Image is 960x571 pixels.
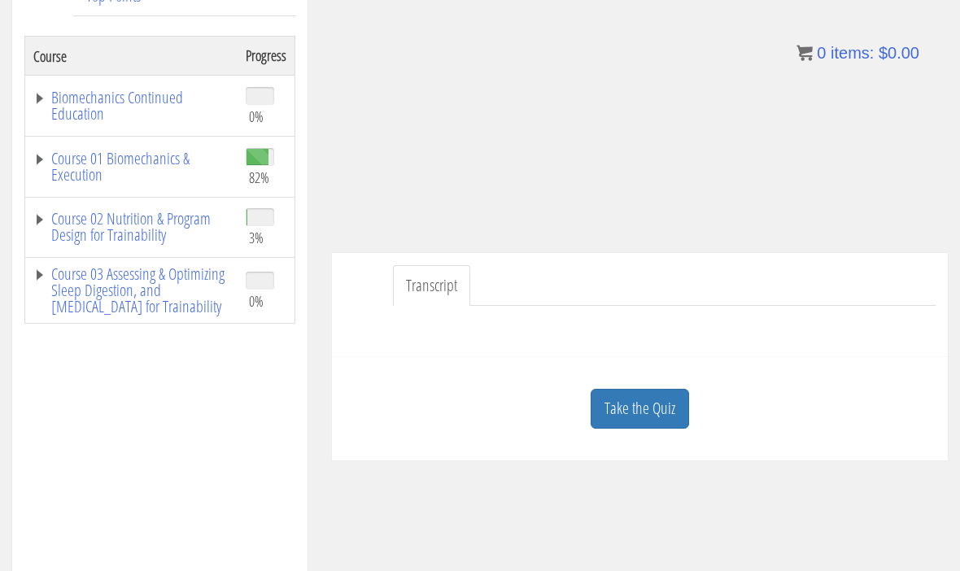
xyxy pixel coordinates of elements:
bdi: 0.00 [879,44,919,62]
a: Biomechanics Continued Education [33,89,229,122]
a: Course 03 Assessing & Optimizing Sleep Digestion, and [MEDICAL_DATA] for Trainability [33,266,229,315]
span: 3% [249,229,264,246]
th: Course [25,37,238,76]
span: $ [879,44,888,62]
span: 0% [249,107,264,125]
img: icon11.png [796,45,813,61]
a: Take the Quiz [591,389,689,429]
a: Transcript [393,265,470,307]
span: 0% [249,292,264,310]
th: Progress [238,37,295,76]
span: 0 [817,44,826,62]
span: 82% [249,168,269,186]
a: Course 01 Biomechanics & Execution [33,150,229,183]
span: items: [831,44,874,62]
a: Course 02 Nutrition & Program Design for Trainability [33,211,229,243]
a: 0 items: $0.00 [796,44,919,62]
